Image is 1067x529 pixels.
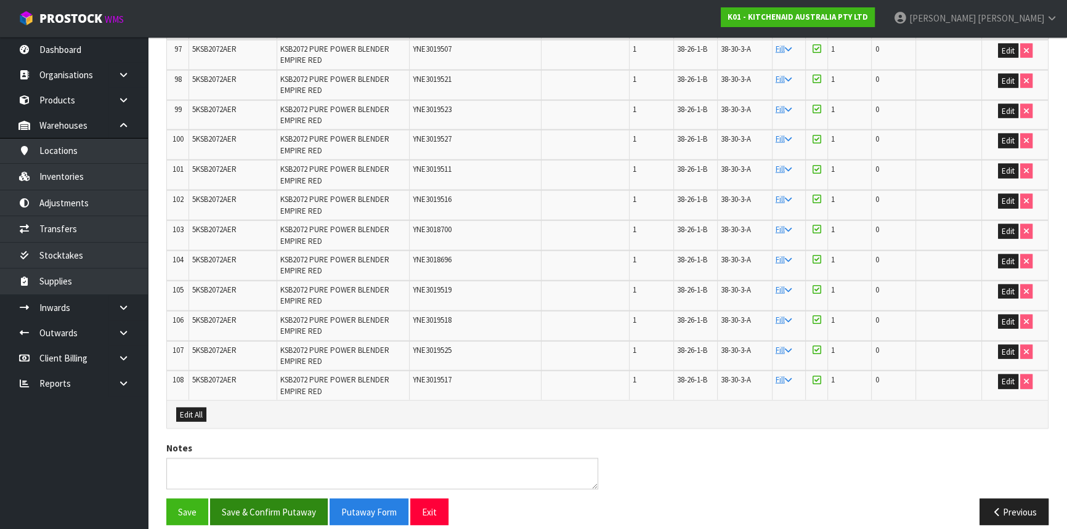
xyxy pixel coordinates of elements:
span: YNE3019527 [413,134,452,144]
span: 5KSB2072AER [192,315,237,325]
span: 104 [172,254,184,265]
span: 1 [633,74,636,84]
span: 38-26-1-B [677,254,707,265]
span: 1 [633,345,636,355]
span: 5KSB2072AER [192,74,237,84]
button: Previous [980,499,1049,525]
span: Putaway Form [341,506,397,518]
span: 105 [172,285,184,295]
span: 1 [831,134,835,144]
button: Edit [998,224,1018,239]
span: 0 [875,254,878,265]
span: [PERSON_NAME] [909,12,976,24]
span: 38-30-3-A [721,44,751,54]
span: 1 [831,194,835,204]
span: 1 [633,134,636,144]
span: 1 [831,315,835,325]
span: YNE3019521 [413,74,452,84]
span: 0 [875,74,878,84]
span: 38-30-3-A [721,224,751,235]
button: Save & Confirm Putaway [210,499,328,525]
span: KSB2072 PURE POWER BLENDER EMPIRE RED [280,315,389,336]
span: 101 [172,164,184,174]
span: KSB2072 PURE POWER BLENDER EMPIRE RED [280,374,389,396]
button: Edit [998,194,1018,209]
span: 106 [172,315,184,325]
span: 38-30-3-A [721,254,751,265]
span: KSB2072 PURE POWER BLENDER EMPIRE RED [280,285,389,306]
span: 1 [633,374,636,385]
label: Notes [166,442,192,454]
strong: K01 - KITCHENAID AUSTRALIA PTY LTD [728,12,868,22]
span: 5KSB2072AER [192,285,237,295]
span: 1 [831,285,835,295]
span: 1 [831,224,835,235]
span: 38-26-1-B [677,134,707,144]
span: YNE3018696 [413,254,452,265]
button: Edit [998,134,1018,148]
span: YNE3019523 [413,104,452,115]
span: 1 [633,164,636,174]
span: 97 [174,44,182,54]
span: 0 [875,194,878,204]
a: Fill [776,224,792,235]
span: YNE3019519 [413,285,452,295]
span: 100 [172,134,184,144]
button: Edit [998,74,1018,89]
button: Edit [998,315,1018,329]
button: Putaway Form [330,499,408,525]
span: 1 [633,254,636,265]
span: 103 [172,224,184,235]
span: 38-30-3-A [721,315,751,325]
span: 102 [172,194,184,204]
span: 38-30-3-A [721,194,751,204]
span: 5KSB2072AER [192,224,237,235]
button: Save [166,499,208,525]
span: 5KSB2072AER [192,345,237,355]
a: Fill [776,254,792,265]
span: 99 [174,104,182,115]
span: 0 [875,134,878,144]
span: KSB2072 PURE POWER BLENDER EMPIRE RED [280,74,389,95]
span: 38-26-1-B [677,315,707,325]
span: 1 [633,104,636,115]
button: Edit [998,254,1018,269]
button: Edit [998,285,1018,299]
a: K01 - KITCHENAID AUSTRALIA PTY LTD [721,7,875,27]
span: 5KSB2072AER [192,374,237,385]
span: YNE3019518 [413,315,452,325]
span: 38-26-1-B [677,345,707,355]
span: 5KSB2072AER [192,44,237,54]
span: 5KSB2072AER [192,254,237,265]
span: KSB2072 PURE POWER BLENDER EMPIRE RED [280,194,389,216]
span: [PERSON_NAME] [978,12,1044,24]
img: cube-alt.png [18,10,34,26]
a: Fill [776,164,792,174]
span: 1 [633,224,636,235]
span: 38-30-3-A [721,285,751,295]
span: YNE3019525 [413,345,452,355]
button: Edit [998,164,1018,179]
span: 0 [875,104,878,115]
span: 0 [875,285,878,295]
span: 98 [174,74,182,84]
span: 38-26-1-B [677,374,707,385]
span: 38-30-3-A [721,345,751,355]
span: 1 [633,285,636,295]
span: 0 [875,164,878,174]
span: 38-26-1-B [677,44,707,54]
a: Fill [776,194,792,204]
span: YNE3019517 [413,374,452,385]
span: 38-30-3-A [721,374,751,385]
span: KSB2072 PURE POWER BLENDER EMPIRE RED [280,134,389,155]
span: 1 [831,164,835,174]
span: 1 [633,44,636,54]
button: Edit All [176,408,206,422]
span: YNE3019507 [413,44,452,54]
span: 38-26-1-B [677,285,707,295]
span: YNE3018700 [413,224,452,235]
span: KSB2072 PURE POWER BLENDER EMPIRE RED [280,164,389,185]
a: Fill [776,374,792,385]
span: 0 [875,224,878,235]
span: 108 [172,374,184,385]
